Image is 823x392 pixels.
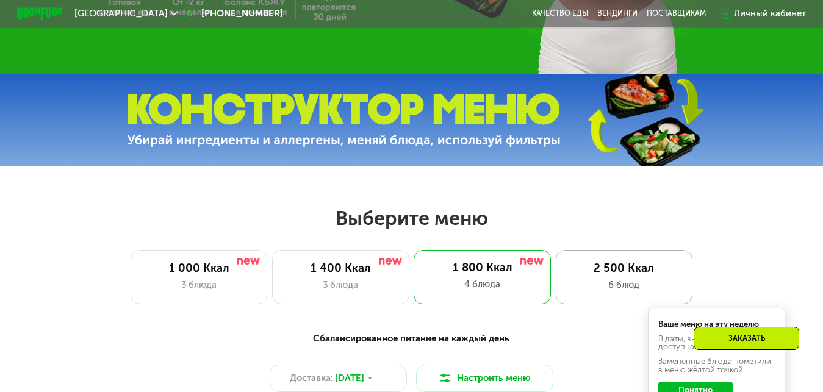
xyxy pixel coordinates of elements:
a: Вендинги [597,9,638,18]
div: Личный кабинет [734,7,806,20]
div: 1 000 Ккал [142,262,255,275]
div: Сбалансированное питание на каждый день [73,332,750,346]
div: поставщикам [647,9,706,18]
div: Заменённые блюда пометили в меню жёлтой точкой. [658,357,775,373]
div: 1 800 Ккал [425,261,539,274]
span: [GEOGRAPHIC_DATA] [74,9,168,18]
div: 1 400 Ккал [284,262,397,275]
a: [PHONE_NUMBER] [183,7,283,20]
div: Ваше меню на эту неделю [658,320,775,328]
div: 4 блюда [425,277,539,291]
span: [DATE] [335,371,364,385]
div: 6 блюд [567,278,680,291]
div: 3 блюда [284,278,397,291]
button: Настроить меню [416,365,553,392]
a: Качество еды [532,9,588,18]
div: 2 500 Ккал [567,262,680,275]
div: Заказать [694,327,799,350]
div: 3 блюда [142,278,255,291]
h2: Выберите меню [37,206,786,230]
span: Доставка: [290,371,333,385]
div: В даты, выделенные желтым, доступна замена блюд. [658,335,775,351]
